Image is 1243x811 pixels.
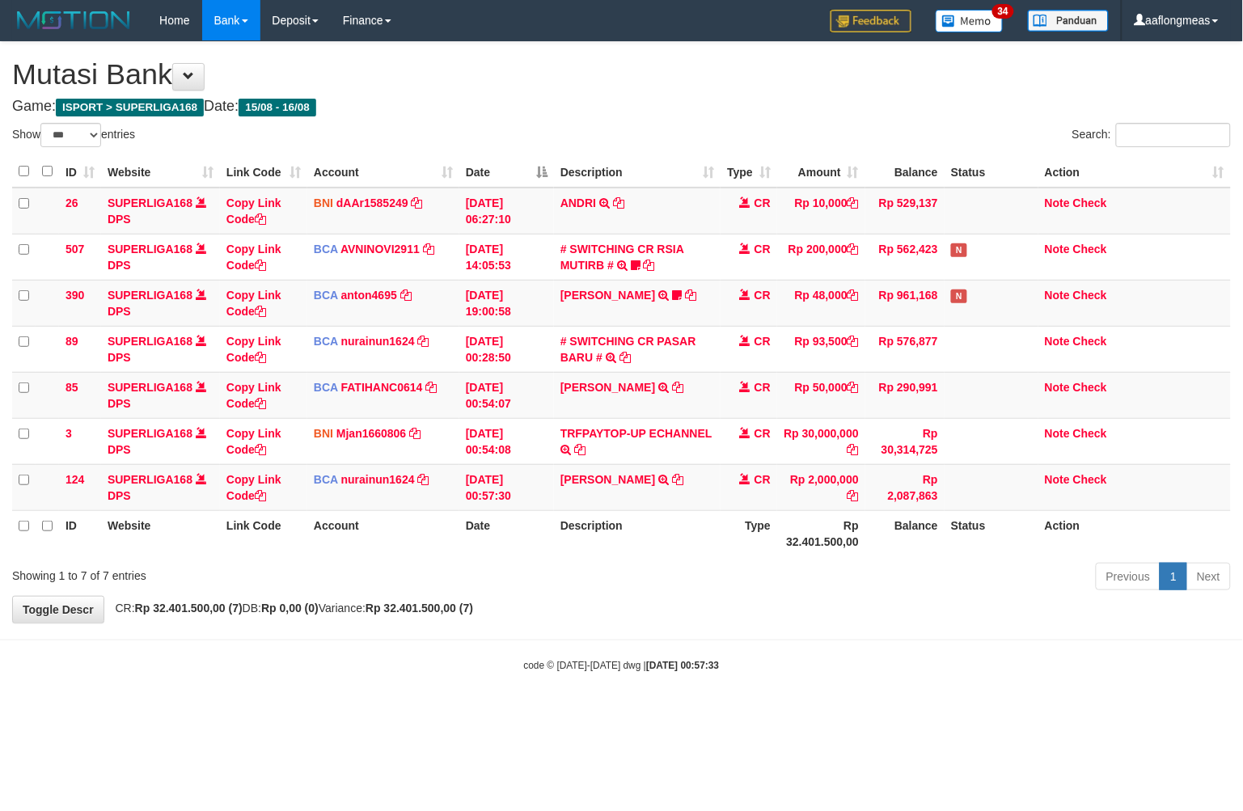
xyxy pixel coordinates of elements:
th: ID: activate to sort column ascending [59,156,101,188]
th: Type [721,510,777,556]
a: Copy anton4695 to clipboard [400,289,412,302]
td: [DATE] 14:05:53 [459,234,554,280]
span: 89 [66,335,78,348]
a: Check [1073,196,1107,209]
span: Has Note [951,289,967,303]
img: Button%20Memo.svg [936,10,1004,32]
td: Rp 200,000 [777,234,865,280]
span: CR [755,473,771,486]
td: Rp 50,000 [777,372,865,418]
a: Note [1045,473,1070,486]
td: [DATE] 19:00:58 [459,280,554,326]
span: CR [755,335,771,348]
a: SUPERLIGA168 [108,335,192,348]
a: AVNINOVI2911 [340,243,420,256]
a: FATIHANC0614 [341,381,423,394]
span: BNI [314,196,333,209]
a: Copy dAAr1585249 to clipboard [412,196,423,209]
th: Balance [865,156,945,188]
a: Copy ANDRI to clipboard [613,196,624,209]
a: Check [1073,243,1107,256]
span: CR [755,381,771,394]
th: Description [554,510,721,556]
img: Feedback.jpg [831,10,911,32]
a: Copy Rp 200,000 to clipboard [848,243,859,256]
a: Copy TRFPAYTOP-UP ECHANNEL to clipboard [574,443,586,456]
td: Rp 10,000 [777,188,865,234]
td: DPS [101,188,220,234]
a: Toggle Descr [12,596,104,623]
a: Copy nurainun1624 to clipboard [418,335,429,348]
td: DPS [101,234,220,280]
input: Search: [1116,123,1231,147]
td: [DATE] 00:57:30 [459,464,554,510]
a: Copy ALI NURHAMZAH to clipboard [685,289,696,302]
th: Status [945,156,1038,188]
td: Rp 562,423 [865,234,945,280]
a: SUPERLIGA168 [108,427,192,440]
span: 15/08 - 16/08 [239,99,316,116]
span: 34 [992,4,1014,19]
label: Search: [1072,123,1231,147]
a: Check [1073,381,1107,394]
td: Rp 290,991 [865,372,945,418]
a: SUPERLIGA168 [108,289,192,302]
span: BCA [314,243,338,256]
td: DPS [101,464,220,510]
span: CR: DB: Variance: [108,602,474,615]
select: Showentries [40,123,101,147]
a: Copy Mjan1660806 to clipboard [409,427,421,440]
td: Rp 2,087,863 [865,464,945,510]
a: Copy Link Code [226,196,281,226]
a: Copy # SWITCHING CR RSIA MUTIRB # to clipboard [644,259,655,272]
td: Rp 2,000,000 [777,464,865,510]
td: Rp 93,500 [777,326,865,372]
a: Copy Rp 50,000 to clipboard [848,381,859,394]
a: Copy AVNINOVI2911 to clipboard [423,243,434,256]
td: DPS [101,280,220,326]
th: Account [307,510,459,556]
td: Rp 48,000 [777,280,865,326]
div: Showing 1 to 7 of 7 entries [12,561,505,584]
a: Copy Link Code [226,289,281,318]
a: Copy Link Code [226,243,281,272]
strong: [DATE] 00:57:33 [646,660,719,671]
a: dAAr1585249 [336,196,408,209]
span: 124 [66,473,84,486]
span: CR [755,243,771,256]
td: Rp 529,137 [865,188,945,234]
h4: Game: Date: [12,99,1231,115]
a: Copy Rp 2,000,000 to clipboard [848,489,859,502]
td: DPS [101,326,220,372]
span: 26 [66,196,78,209]
span: BCA [314,473,338,486]
a: TRFPAYTOP-UP ECHANNEL [560,427,712,440]
a: SUPERLIGA168 [108,473,192,486]
a: Next [1186,563,1231,590]
a: Copy # SWITCHING CR PASAR BARU # to clipboard [619,351,631,364]
a: Check [1073,289,1107,302]
th: Date: activate to sort column descending [459,156,554,188]
a: # SWITCHING CR RSIA MUTIRB # [560,243,684,272]
td: Rp 30,000,000 [777,418,865,464]
th: Description: activate to sort column ascending [554,156,721,188]
a: Copy Link Code [226,335,281,364]
td: Rp 961,168 [865,280,945,326]
a: Copy Rp 48,000 to clipboard [848,289,859,302]
a: SUPERLIGA168 [108,243,192,256]
span: CR [755,196,771,209]
span: BCA [314,289,338,302]
a: ANDRI [560,196,596,209]
a: [PERSON_NAME] [560,289,655,302]
td: [DATE] 00:28:50 [459,326,554,372]
span: 507 [66,243,84,256]
th: Account: activate to sort column ascending [307,156,459,188]
a: Copy nurainun1624 to clipboard [418,473,429,486]
small: code © [DATE]-[DATE] dwg | [524,660,720,671]
span: CR [755,289,771,302]
span: ISPORT > SUPERLIGA168 [56,99,204,116]
th: ID [59,510,101,556]
th: Action [1038,510,1231,556]
span: Has Note [951,243,967,257]
td: [DATE] 00:54:07 [459,372,554,418]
